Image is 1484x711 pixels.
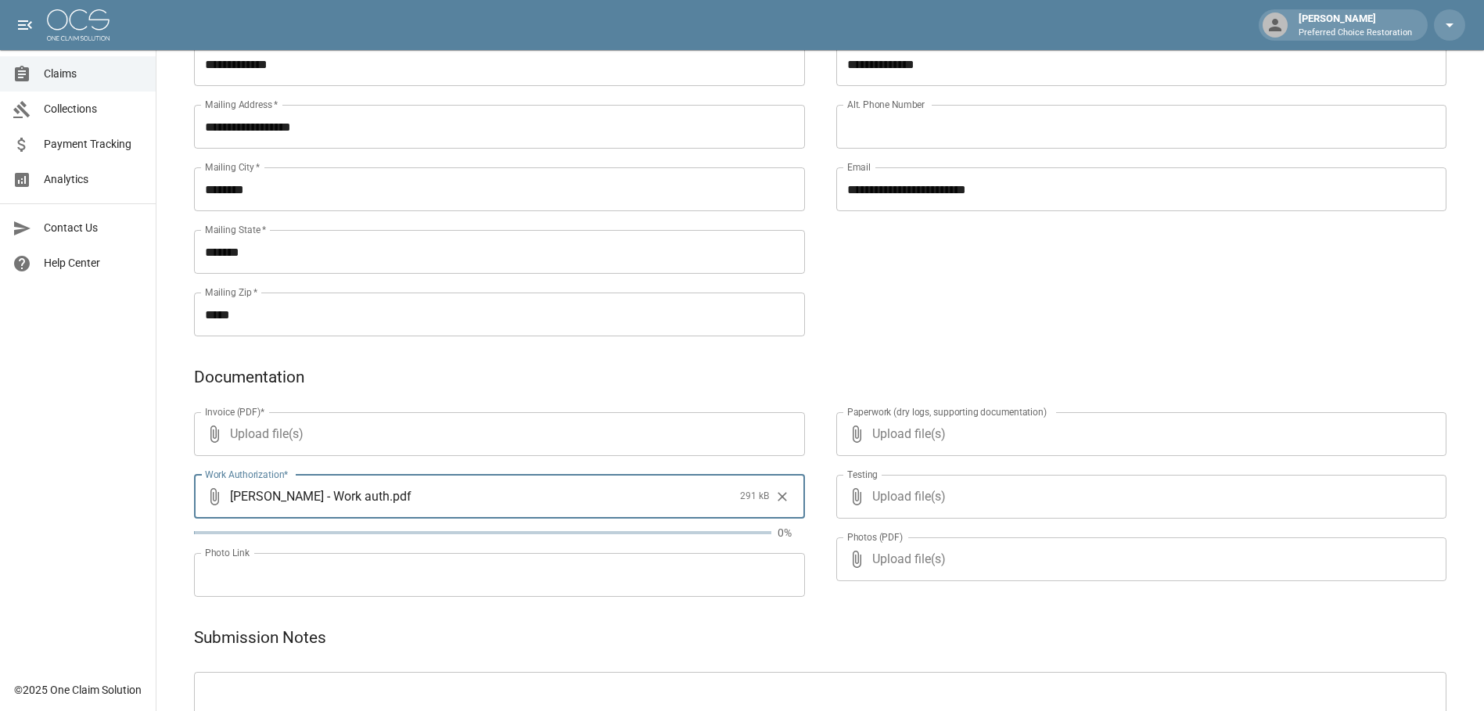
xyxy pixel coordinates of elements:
[205,223,266,236] label: Mailing State
[740,489,769,505] span: 291 kB
[872,537,1405,581] span: Upload file(s)
[14,682,142,698] div: © 2025 One Claim Solution
[778,525,805,540] p: 0%
[847,405,1047,418] label: Paperwork (dry logs, supporting documentation)
[205,405,265,418] label: Invoice (PDF)*
[390,487,411,505] span: . pdf
[847,530,903,544] label: Photos (PDF)
[44,101,143,117] span: Collections
[205,98,278,111] label: Mailing Address
[44,136,143,153] span: Payment Tracking
[205,546,250,559] label: Photo Link
[47,9,110,41] img: ocs-logo-white-transparent.png
[230,487,390,505] span: [PERSON_NAME] - Work auth
[847,98,925,111] label: Alt. Phone Number
[205,285,258,299] label: Mailing Zip
[44,66,143,82] span: Claims
[44,255,143,271] span: Help Center
[847,468,878,481] label: Testing
[205,468,289,481] label: Work Authorization*
[872,412,1405,456] span: Upload file(s)
[9,9,41,41] button: open drawer
[847,160,871,174] label: Email
[44,220,143,236] span: Contact Us
[44,171,143,188] span: Analytics
[771,485,794,508] button: Clear
[1299,27,1412,40] p: Preferred Choice Restoration
[1292,11,1418,39] div: [PERSON_NAME]
[205,160,261,174] label: Mailing City
[872,475,1405,519] span: Upload file(s)
[230,412,763,456] span: Upload file(s)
